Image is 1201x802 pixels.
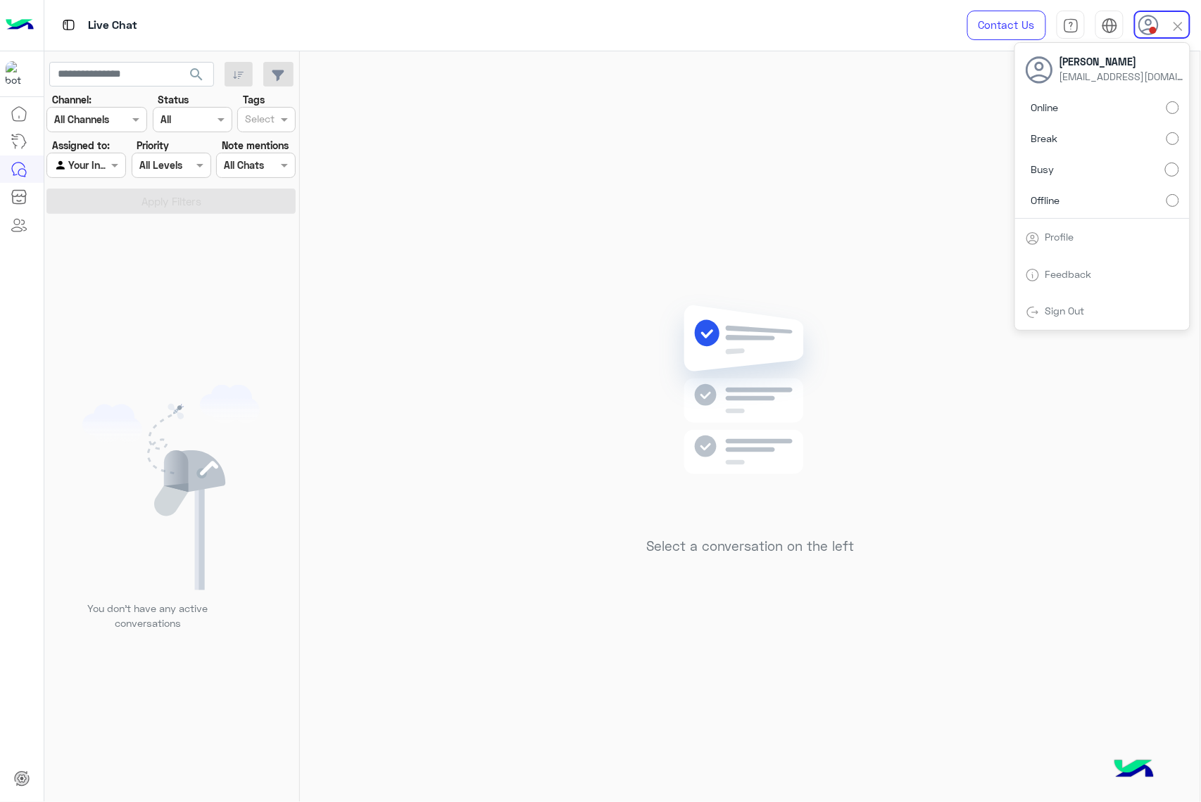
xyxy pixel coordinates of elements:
[1045,231,1074,243] a: Profile
[180,62,214,92] button: search
[1031,193,1060,208] span: Offline
[1063,18,1079,34] img: tab
[1057,11,1085,40] a: tab
[1059,69,1186,84] span: [EMAIL_ADDRESS][DOMAIN_NAME]
[1045,268,1092,280] a: Feedback
[52,138,110,153] label: Assigned to:
[52,92,92,107] label: Channel:
[1109,746,1159,795] img: hulul-logo.png
[1031,100,1059,115] span: Online
[82,385,260,590] img: empty users
[1059,54,1186,69] span: [PERSON_NAME]
[158,92,189,107] label: Status
[1026,231,1040,246] img: tab
[6,11,34,40] img: Logo
[1102,18,1118,34] img: tab
[77,601,219,631] p: You don’t have any active conversations
[648,294,852,528] img: no messages
[1026,305,1040,319] img: tab
[1165,163,1179,177] input: Busy
[137,138,169,153] label: Priority
[1167,194,1179,207] input: Offline
[646,538,854,554] h5: Select a conversation on the left
[6,61,31,87] img: 1403182699927242
[243,111,275,129] div: Select
[1167,132,1179,145] input: Break
[1031,162,1055,177] span: Busy
[1167,101,1179,114] input: Online
[1026,268,1040,282] img: tab
[1170,18,1186,34] img: close
[967,11,1046,40] a: Contact Us
[243,92,265,107] label: Tags
[88,16,137,35] p: Live Chat
[222,138,289,153] label: Note mentions
[46,189,296,214] button: Apply Filters
[1045,305,1085,317] a: Sign Out
[188,66,205,83] span: search
[1031,131,1058,146] span: Break
[60,16,77,34] img: tab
